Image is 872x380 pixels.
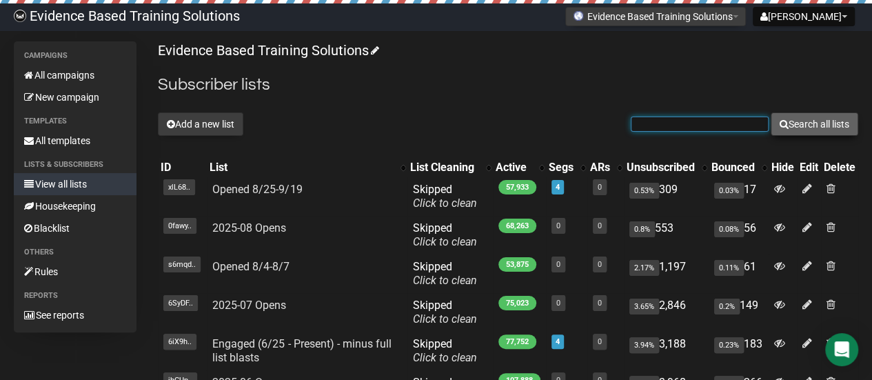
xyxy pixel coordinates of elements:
[14,48,136,64] li: Campaigns
[771,161,794,174] div: Hide
[598,337,602,346] a: 0
[413,260,477,287] span: Skipped
[709,254,769,293] td: 61
[629,221,655,237] span: 0.8%
[587,158,624,177] th: ARs: No sort applied, activate to apply an ascending sort
[709,293,769,332] td: 149
[825,333,858,366] div: Open Intercom Messenger
[210,161,394,174] div: List
[163,295,198,311] span: 6SyDF..
[413,221,477,248] span: Skipped
[163,218,196,234] span: 0fawy..
[207,158,407,177] th: List: No sort applied, activate to apply an ascending sort
[158,72,858,97] h2: Subscriber lists
[624,332,709,370] td: 3,188
[821,158,858,177] th: Delete: No sort applied, sorting is disabled
[498,219,536,233] span: 68,263
[714,299,740,314] span: 0.2%
[598,221,602,230] a: 0
[709,216,769,254] td: 56
[556,260,560,269] a: 0
[546,158,587,177] th: Segs: No sort applied, activate to apply an ascending sort
[714,221,744,237] span: 0.08%
[161,161,204,174] div: ID
[771,112,858,136] button: Search all lists
[158,42,376,59] a: Evidence Based Training Solutions
[163,257,201,272] span: s6mqd..
[413,299,477,326] span: Skipped
[14,64,136,86] a: All campaigns
[493,158,546,177] th: Active: No sort applied, activate to apply an ascending sort
[556,299,560,308] a: 0
[797,158,821,177] th: Edit: No sort applied, sorting is disabled
[496,161,532,174] div: Active
[627,161,695,174] div: Unsubscribed
[824,161,855,174] div: Delete
[769,158,797,177] th: Hide: No sort applied, sorting is disabled
[212,337,391,364] a: Engaged (6/25 - Present) - minus full list blasts
[407,158,493,177] th: List Cleaning: No sort applied, activate to apply an ascending sort
[212,221,286,234] a: 2025-08 Opens
[14,113,136,130] li: Templates
[629,260,659,276] span: 2.17%
[413,274,477,287] a: Click to clean
[14,304,136,326] a: See reports
[14,261,136,283] a: Rules
[14,157,136,173] li: Lists & subscribers
[711,161,755,174] div: Bounced
[624,254,709,293] td: 1,197
[413,235,477,248] a: Click to clean
[413,197,477,210] a: Click to clean
[556,183,560,192] a: 4
[14,86,136,108] a: New campaign
[14,173,136,195] a: View all lists
[498,334,536,349] span: 77,752
[556,337,560,346] a: 4
[498,257,536,272] span: 53,875
[549,161,574,174] div: Segs
[413,337,477,364] span: Skipped
[714,183,744,199] span: 0.03%
[14,195,136,217] a: Housekeeping
[498,180,536,194] span: 57,933
[413,312,477,326] a: Click to clean
[498,296,536,310] span: 75,023
[565,7,746,26] button: Evidence Based Training Solutions
[598,260,602,269] a: 0
[598,299,602,308] a: 0
[163,179,195,195] span: xlL68..
[629,337,659,353] span: 3.94%
[709,158,769,177] th: Bounced: No sort applied, activate to apply an ascending sort
[624,177,709,216] td: 309
[714,260,744,276] span: 0.11%
[629,299,659,314] span: 3.65%
[212,299,286,312] a: 2025-07 Opens
[14,244,136,261] li: Others
[14,130,136,152] a: All templates
[800,161,818,174] div: Edit
[14,288,136,304] li: Reports
[590,161,610,174] div: ARs
[714,337,744,353] span: 0.23%
[158,158,207,177] th: ID: No sort applied, sorting is disabled
[158,112,243,136] button: Add a new list
[573,10,584,21] img: favicons
[624,158,709,177] th: Unsubscribed: No sort applied, activate to apply an ascending sort
[598,183,602,192] a: 0
[753,7,855,26] button: [PERSON_NAME]
[629,183,659,199] span: 0.53%
[413,183,477,210] span: Skipped
[212,183,302,196] a: Opened 8/25-9/19
[14,217,136,239] a: Blacklist
[556,221,560,230] a: 0
[163,334,196,350] span: 6iX9h..
[212,260,290,273] a: Opened 8/4-8/7
[624,216,709,254] td: 553
[709,177,769,216] td: 17
[413,351,477,364] a: Click to clean
[410,161,479,174] div: List Cleaning
[709,332,769,370] td: 183
[624,293,709,332] td: 2,846
[14,10,26,22] img: 6a635aadd5b086599a41eda90e0773ac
